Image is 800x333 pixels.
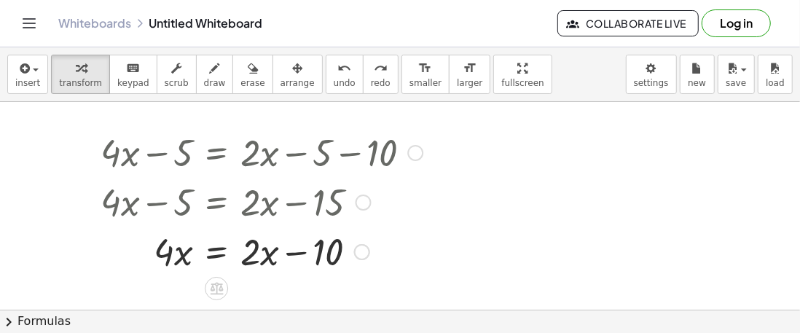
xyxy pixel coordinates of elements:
i: format_size [418,60,432,77]
button: transform [51,55,110,94]
a: Whiteboards [58,16,131,31]
button: settings [626,55,677,94]
button: insert [7,55,48,94]
button: scrub [157,55,197,94]
span: insert [15,78,40,88]
button: arrange [272,55,323,94]
span: smaller [409,78,442,88]
i: undo [337,60,351,77]
i: keyboard [126,60,140,77]
span: keypad [117,78,149,88]
span: undo [334,78,356,88]
button: keyboardkeypad [109,55,157,94]
button: undoundo [326,55,364,94]
span: transform [59,78,102,88]
button: Collaborate Live [557,10,699,36]
span: arrange [281,78,315,88]
i: redo [374,60,388,77]
span: redo [371,78,391,88]
span: load [766,78,785,88]
div: Apply the same math to both sides of the equation [205,277,228,300]
span: new [688,78,706,88]
span: erase [240,78,264,88]
span: scrub [165,78,189,88]
button: new [680,55,715,94]
button: load [758,55,793,94]
span: fullscreen [501,78,544,88]
span: larger [457,78,482,88]
button: format_sizesmaller [401,55,450,94]
span: save [726,78,746,88]
button: format_sizelarger [449,55,490,94]
span: settings [634,78,669,88]
button: save [718,55,755,94]
button: redoredo [363,55,399,94]
button: Log in [702,9,771,37]
span: draw [204,78,226,88]
button: draw [196,55,234,94]
span: Collaborate Live [570,17,686,30]
i: format_size [463,60,477,77]
button: erase [232,55,272,94]
button: fullscreen [493,55,552,94]
button: Toggle navigation [17,12,41,35]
